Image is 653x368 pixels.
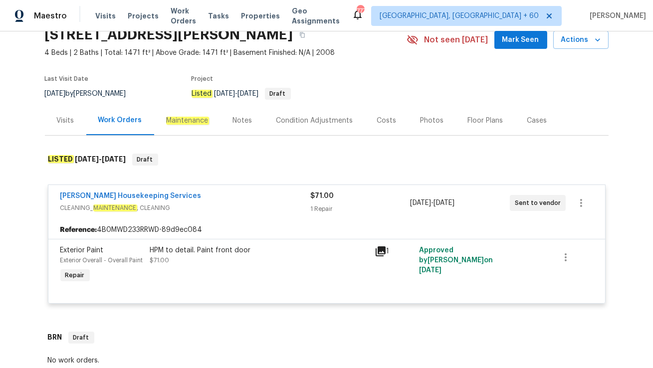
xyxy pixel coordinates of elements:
[48,356,606,366] div: No work orders.
[57,116,74,126] div: Visits
[192,90,213,98] em: Listed
[410,199,431,206] span: [DATE]
[45,76,89,82] span: Last Visit Date
[60,247,104,254] span: Exterior Paint
[293,26,311,44] button: Copy Address
[380,11,539,21] span: [GEOGRAPHIC_DATA], [GEOGRAPHIC_DATA] + 60
[45,90,66,97] span: [DATE]
[310,192,334,199] span: $71.00
[375,245,414,257] div: 1
[527,116,547,126] div: Cases
[75,156,126,163] span: -
[208,12,229,19] span: Tasks
[45,88,138,100] div: by [PERSON_NAME]
[48,155,74,163] em: LISTED
[419,247,493,274] span: Approved by [PERSON_NAME] on
[60,225,97,235] b: Reference:
[34,11,67,21] span: Maestro
[276,116,353,126] div: Condition Adjustments
[98,115,142,125] div: Work Orders
[310,204,410,214] div: 1 Repair
[166,117,209,125] em: Maintenance
[45,48,407,58] span: 4 Beds | 2 Baths | Total: 1471 ft² | Above Grade: 1471 ft² | Basement Finished: N/A | 2008
[292,6,340,26] span: Geo Assignments
[102,156,126,163] span: [DATE]
[93,204,137,211] em: MAINTENANCE
[75,156,99,163] span: [DATE]
[150,257,170,263] span: $71.00
[48,332,62,344] h6: BRN
[133,155,157,165] span: Draft
[357,6,364,16] div: 777
[502,34,539,46] span: Mark Seen
[266,91,290,97] span: Draft
[561,34,601,46] span: Actions
[215,90,259,97] span: -
[69,333,93,343] span: Draft
[468,116,503,126] div: Floor Plans
[61,270,89,280] span: Repair
[60,203,310,213] span: CLEANING_ , CLEANING
[410,198,454,208] span: -
[233,116,252,126] div: Notes
[48,221,605,239] div: 4B0MWD233RRWD-89d9ec084
[241,11,280,21] span: Properties
[215,90,235,97] span: [DATE]
[128,11,159,21] span: Projects
[95,11,116,21] span: Visits
[377,116,397,126] div: Costs
[419,267,441,274] span: [DATE]
[553,31,609,49] button: Actions
[494,31,547,49] button: Mark Seen
[421,116,444,126] div: Photos
[60,192,202,199] a: [PERSON_NAME] Housekeeping Services
[150,245,369,255] div: HPM to detail. Paint front door
[45,30,293,40] h2: [STREET_ADDRESS][PERSON_NAME]
[586,11,646,21] span: [PERSON_NAME]
[238,90,259,97] span: [DATE]
[434,199,454,206] span: [DATE]
[45,144,609,176] div: LISTED [DATE]-[DATE]Draft
[425,35,488,45] span: Not seen [DATE]
[60,257,143,263] span: Exterior Overall - Overall Paint
[192,76,214,82] span: Project
[45,322,609,354] div: BRN Draft
[515,198,565,208] span: Sent to vendor
[171,6,196,26] span: Work Orders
